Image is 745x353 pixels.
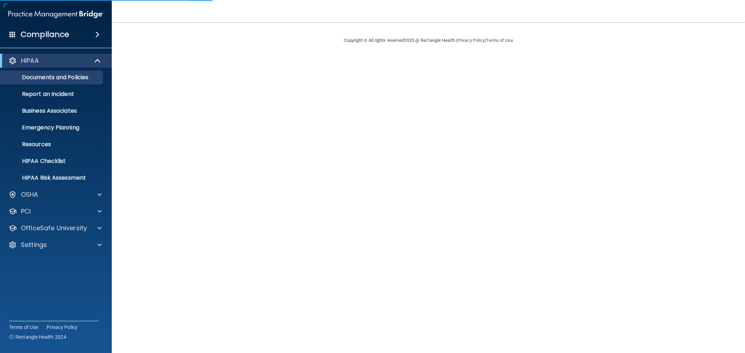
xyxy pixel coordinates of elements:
span: Ⓒ Rectangle Health 2024 [9,333,66,340]
div: Copyright © All rights reserved 2025 @ Rectangle Health | | [301,29,556,52]
p: Settings [21,241,47,249]
p: HIPAA Risk Assessment [5,174,100,181]
a: Privacy Policy [457,38,485,43]
img: PMB logo [8,7,103,21]
h4: Compliance [21,30,69,39]
p: Emergency Planning [5,124,100,131]
p: Report an Incident [5,91,100,98]
p: Business Associates [5,107,100,114]
a: Privacy Policy [46,324,78,331]
p: Documents and Policies [5,74,100,81]
a: OfficeSafe University [8,224,102,232]
p: HIPAA [21,57,39,65]
a: Terms of Use [9,324,38,331]
a: PCI [8,207,102,216]
p: PCI [21,207,31,216]
p: OfficeSafe University [21,224,87,232]
a: Settings [8,241,102,249]
a: HIPAA [8,57,101,65]
a: Terms of Use [486,38,513,43]
p: OSHA [21,190,38,199]
a: OSHA [8,190,102,199]
p: HIPAA Checklist [5,158,100,165]
p: Resources [5,141,100,148]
